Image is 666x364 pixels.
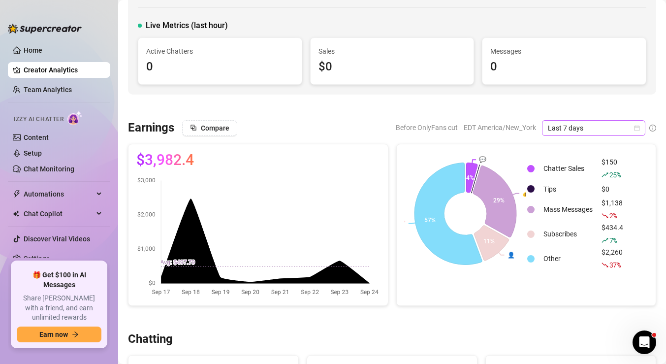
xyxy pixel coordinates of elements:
[539,198,597,221] td: Mass Messages
[24,186,94,202] span: Automations
[318,46,466,57] span: Sales
[396,120,458,135] span: Before OnlyFans cut
[490,58,638,76] div: 0
[24,46,42,54] a: Home
[602,247,623,270] div: $2,260
[17,327,101,342] button: Earn nowarrow-right
[539,222,597,246] td: Subscribes
[136,152,194,168] span: $3,982.4
[146,20,228,32] span: Live Metrics (last hour)
[602,171,608,178] span: rise
[8,24,82,33] img: logo-BBDzfeDw.svg
[24,206,94,222] span: Chat Copilot
[609,170,621,179] span: 25 %
[539,157,597,180] td: Chatter Sales
[602,237,608,244] span: rise
[507,251,514,259] text: 👤
[539,181,597,197] td: Tips
[602,157,623,180] div: $150
[17,270,101,290] span: 🎁 Get $100 in AI Messages
[24,133,49,141] a: Content
[479,156,486,163] text: 💬
[633,331,656,354] iframe: Intercom live chat
[128,331,173,347] h3: Chatting
[649,125,656,132] span: info-circle
[602,184,623,195] div: $0
[464,120,536,135] span: EDT America/New_York
[609,235,617,245] span: 7 %
[24,165,74,173] a: Chat Monitoring
[128,120,174,136] h3: Earnings
[539,247,597,270] td: Other
[490,46,638,57] span: Messages
[190,124,197,131] span: block
[146,58,294,76] div: 0
[24,235,90,243] a: Discover Viral Videos
[522,190,530,197] text: 💰
[548,121,639,135] span: Last 7 days
[39,331,68,338] span: Earn now
[24,62,102,78] a: Creator Analytics
[201,124,229,132] span: Compare
[24,86,72,94] a: Team Analytics
[602,222,623,246] div: $434.4
[67,111,83,125] img: AI Chatter
[13,190,21,198] span: thunderbolt
[609,260,621,269] span: 37 %
[318,58,466,76] div: $0
[14,115,63,124] span: Izzy AI Chatter
[146,46,294,57] span: Active Chatters
[24,255,50,263] a: Settings
[72,331,79,338] span: arrow-right
[602,198,623,221] div: $1,138
[24,149,42,157] a: Setup
[609,211,617,220] span: 2 %
[17,294,101,323] span: Share [PERSON_NAME] with a friend, and earn unlimited rewards
[602,262,608,268] span: fall
[182,120,237,136] button: Compare
[13,210,19,217] img: Chat Copilot
[634,125,640,131] span: calendar
[602,212,608,219] span: fall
